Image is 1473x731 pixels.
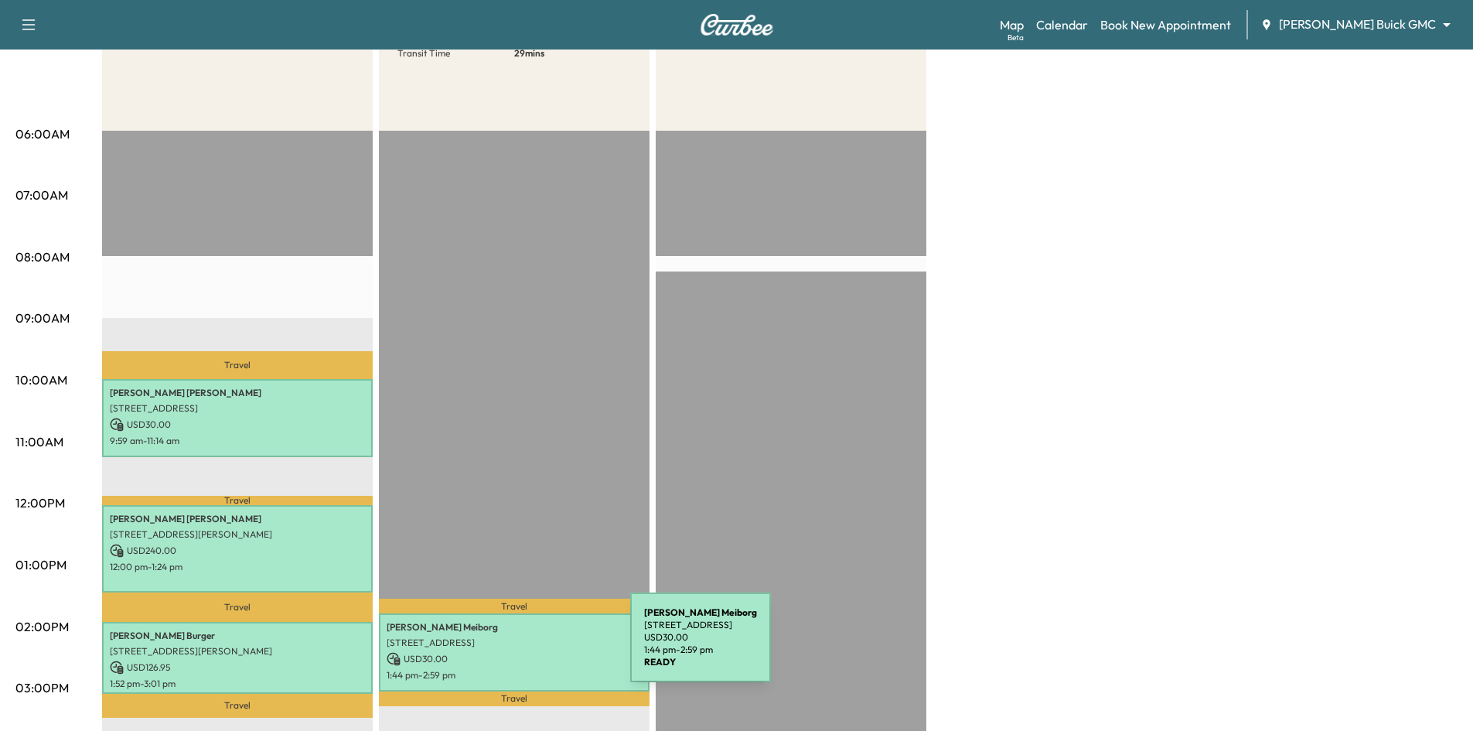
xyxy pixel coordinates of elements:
p: [PERSON_NAME] Burger [110,630,365,642]
p: 08:00AM [15,248,70,266]
p: USD 30.00 [644,631,757,644]
p: [PERSON_NAME] [PERSON_NAME] [110,513,365,525]
p: 1:44 pm - 2:59 pm [387,669,642,681]
p: Travel [102,593,373,622]
p: Travel [102,351,373,379]
p: 03:00PM [15,678,69,697]
p: 1:52 pm - 3:01 pm [110,678,365,690]
div: Beta [1008,32,1024,43]
a: Calendar [1036,15,1088,34]
p: 12:00 pm - 1:24 pm [110,561,365,573]
p: 1:44 pm - 2:59 pm [644,644,757,656]
p: 01:00PM [15,555,66,574]
p: Travel [102,694,373,718]
p: Travel [379,599,650,613]
p: 12:00PM [15,494,65,512]
p: USD 30.00 [110,418,365,432]
p: USD 30.00 [387,652,642,666]
p: 9:59 am - 11:14 am [110,435,365,447]
p: 07:00AM [15,186,68,204]
a: Book New Appointment [1100,15,1231,34]
b: READY [644,656,676,668]
p: 02:00PM [15,617,69,636]
p: USD 240.00 [110,544,365,558]
p: [STREET_ADDRESS][PERSON_NAME] [110,645,365,658]
p: [STREET_ADDRESS] [387,637,642,649]
p: Transit Time [397,47,514,60]
p: 09:00AM [15,309,70,327]
p: 29 mins [514,47,631,60]
img: Curbee Logo [700,14,774,36]
p: [STREET_ADDRESS] [644,619,757,631]
p: [PERSON_NAME] [PERSON_NAME] [110,387,365,399]
p: Travel [102,496,373,505]
p: [PERSON_NAME] Meiborg [387,621,642,634]
span: [PERSON_NAME] Buick GMC [1279,15,1436,33]
b: [PERSON_NAME] Meiborg [644,606,757,618]
p: Travel [379,692,650,706]
p: [STREET_ADDRESS] [110,402,365,415]
p: 06:00AM [15,125,70,143]
a: MapBeta [1000,15,1024,34]
p: USD 126.95 [110,661,365,675]
p: 11:00AM [15,432,63,451]
p: 10:00AM [15,371,67,389]
p: [STREET_ADDRESS][PERSON_NAME] [110,528,365,541]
